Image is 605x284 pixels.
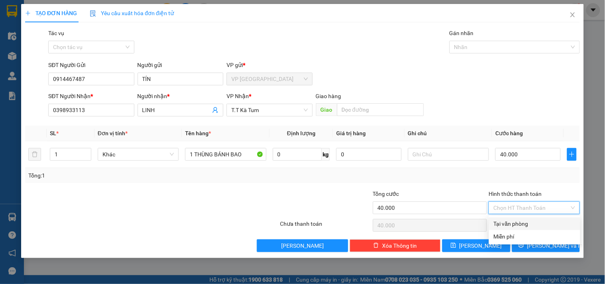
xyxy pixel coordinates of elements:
span: Tên hàng [185,130,211,136]
span: VP Tân Bình [231,73,307,85]
div: VP gửi [227,61,312,69]
button: plus [567,148,577,161]
div: Người nhận [138,92,223,101]
span: Cước hàng [495,130,523,136]
span: user-add [212,107,219,113]
div: SĐT Người Nhận [48,92,134,101]
span: SL [50,130,56,136]
div: Tổng: 1 [28,171,234,180]
label: Tác vụ [48,30,64,36]
span: Yêu cầu xuất hóa đơn điện tử [90,10,174,16]
button: save[PERSON_NAME] [442,239,510,252]
div: 30.000 [6,51,89,61]
span: close [570,12,576,18]
span: Giao hàng [316,93,341,99]
span: kg [322,148,330,161]
label: Hình thức thanh toán [489,191,542,197]
div: tài [7,26,88,35]
input: Ghi Chú [408,148,489,161]
span: CR : [6,52,18,61]
span: plus [568,151,576,158]
input: VD: Bàn, Ghế [185,148,266,161]
span: Giá trị hàng [336,130,366,136]
span: Nhận: [93,8,112,16]
input: 0 [336,148,402,161]
span: Đơn vị tính [98,130,128,136]
div: NHA KHOA Á ÂU [93,16,158,26]
button: deleteXóa Thông tin [350,239,441,252]
span: Xóa Thông tin [382,241,417,250]
div: SĐT Người Gửi [48,61,134,69]
button: [PERSON_NAME] [257,239,348,252]
input: Dọc đường [337,103,424,116]
span: delete [373,243,379,249]
label: Gán nhãn [449,30,474,36]
span: [PERSON_NAME] và In [527,241,583,250]
span: [PERSON_NAME] [281,241,324,250]
div: 0978484852 [93,26,158,37]
span: printer [518,243,524,249]
span: TẠO ĐƠN HÀNG [25,10,77,16]
div: Tại văn phòng [494,219,575,228]
button: delete [28,148,41,161]
div: Miễn phí [494,232,575,241]
span: Tổng cước [373,191,399,197]
div: VP [GEOGRAPHIC_DATA] [7,7,88,26]
span: VP Nhận [227,93,249,99]
span: Định lượng [287,130,315,136]
span: [PERSON_NAME] [459,241,502,250]
div: Chưa thanh toán [279,219,372,233]
span: Khác [102,148,174,160]
th: Ghi chú [405,126,492,141]
span: Giao [316,103,337,116]
div: 0777099897 [7,35,88,47]
img: icon [90,10,96,17]
span: save [451,243,456,249]
button: Close [562,4,584,26]
span: T.T Kà Tum [231,104,307,116]
span: plus [25,10,31,16]
button: printer[PERSON_NAME] và In [512,239,580,252]
span: Gửi: [7,8,19,16]
div: Người gửi [138,61,223,69]
div: T.T Kà Tum [93,7,158,16]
